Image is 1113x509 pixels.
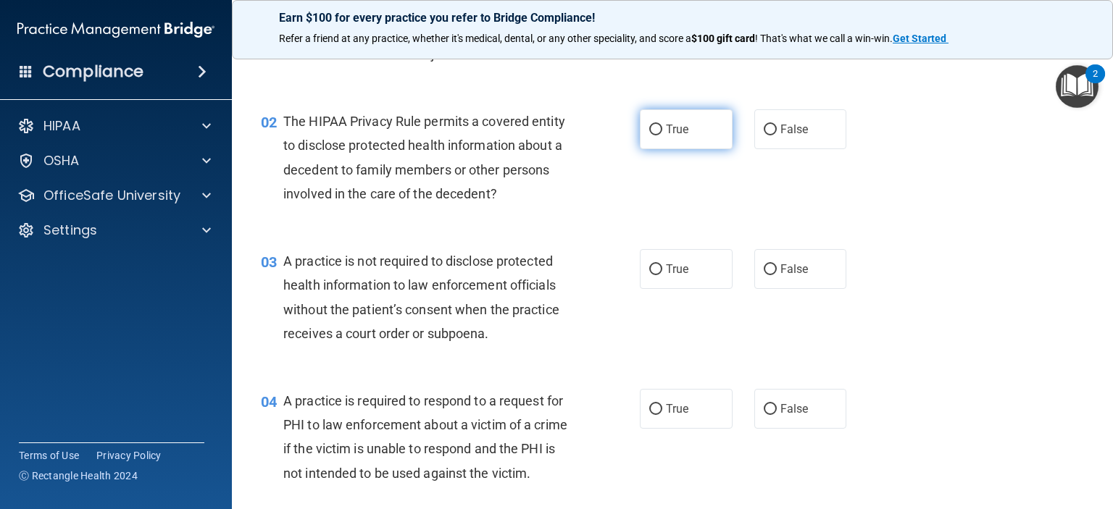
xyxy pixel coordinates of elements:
p: HIPAA [43,117,80,135]
a: Terms of Use [19,448,79,463]
span: 02 [261,114,277,131]
input: False [764,404,777,415]
span: 04 [261,393,277,411]
input: True [649,125,662,135]
span: 03 [261,253,277,271]
p: OfficeSafe University [43,187,180,204]
span: A practice is not required to disclose protected health information to law enforcement officials ... [283,253,559,341]
span: False [780,122,809,136]
span: False [780,262,809,276]
span: False [780,402,809,416]
span: True [666,122,688,136]
a: OSHA [17,152,211,169]
button: Open Resource Center, 2 new notifications [1056,65,1099,108]
strong: $100 gift card [691,33,755,44]
a: HIPAA [17,117,211,135]
span: True [666,402,688,416]
p: Earn $100 for every practice you refer to Bridge Compliance! [279,11,1066,25]
span: A practice is required to respond to a request for PHI to law enforcement about a victim of a cri... [283,393,567,481]
a: Privacy Policy [96,448,162,463]
strong: Get Started [893,33,946,44]
img: PMB logo [17,15,214,44]
a: OfficeSafe University [17,187,211,204]
h4: Compliance [43,62,143,82]
span: The HIPAA Privacy Rule permits a covered entity to disclose protected health information about a ... [283,114,565,201]
p: Settings [43,222,97,239]
input: False [764,264,777,275]
div: 2 [1093,74,1098,93]
input: True [649,404,662,415]
p: OSHA [43,152,80,169]
input: False [764,125,777,135]
input: True [649,264,662,275]
span: True [666,262,688,276]
a: Get Started [893,33,949,44]
span: Ⓒ Rectangle Health 2024 [19,468,138,483]
span: ! That's what we call a win-win. [755,33,893,44]
a: Settings [17,222,211,239]
span: Refer a friend at any practice, whether it's medical, dental, or any other speciality, and score a [279,33,691,44]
